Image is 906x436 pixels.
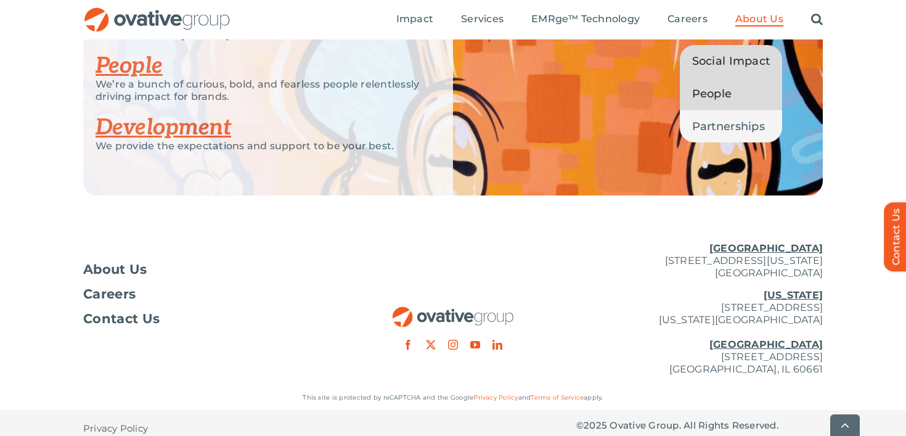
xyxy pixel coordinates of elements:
[735,13,783,25] span: About Us
[576,419,823,432] p: © Ovative Group. All Rights Reserved.
[461,13,504,27] a: Services
[83,313,160,325] span: Contact Us
[83,313,330,325] a: Contact Us
[576,242,823,279] p: [STREET_ADDRESS][US_STATE] [GEOGRAPHIC_DATA]
[83,263,330,276] a: About Us
[680,78,783,110] a: People
[531,13,640,25] span: EMRge™ Technology
[692,52,770,70] span: Social Impact
[692,85,732,102] span: People
[709,242,823,254] u: [GEOGRAPHIC_DATA]
[692,118,765,135] span: Partnerships
[83,263,330,325] nav: Footer Menu
[461,13,504,25] span: Services
[576,289,823,376] p: [STREET_ADDRESS] [US_STATE][GEOGRAPHIC_DATA] [STREET_ADDRESS] [GEOGRAPHIC_DATA], IL 60661
[83,422,148,435] span: Privacy Policy
[764,289,823,301] u: [US_STATE]
[83,392,823,404] p: This site is protected by reCAPTCHA and the Google and apply.
[531,13,640,27] a: EMRge™ Technology
[83,263,147,276] span: About Us
[391,305,515,317] a: OG_Full_horizontal_RGB
[470,340,480,350] a: youtube
[531,393,584,401] a: Terms of Service
[584,419,607,431] span: 2025
[667,13,708,27] a: Careers
[448,340,458,350] a: instagram
[667,13,708,25] span: Careers
[96,140,422,152] p: We provide the expectations and support to be your best.
[811,13,823,27] a: Search
[96,52,163,80] a: People
[735,13,783,27] a: About Us
[680,45,783,77] a: Social Impact
[403,340,413,350] a: facebook
[96,78,422,103] p: We’re a bunch of curious, bold, and fearless people relentlessly driving impact for brands.
[680,110,783,142] a: Partnerships
[492,340,502,350] a: linkedin
[96,114,231,141] a: Development
[709,339,823,350] u: [GEOGRAPHIC_DATA]
[426,340,436,350] a: twitter
[83,6,231,18] a: OG_Full_horizontal_RGB
[473,393,518,401] a: Privacy Policy
[83,288,330,300] a: Careers
[396,13,433,25] span: Impact
[396,13,433,27] a: Impact
[83,288,136,300] span: Careers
